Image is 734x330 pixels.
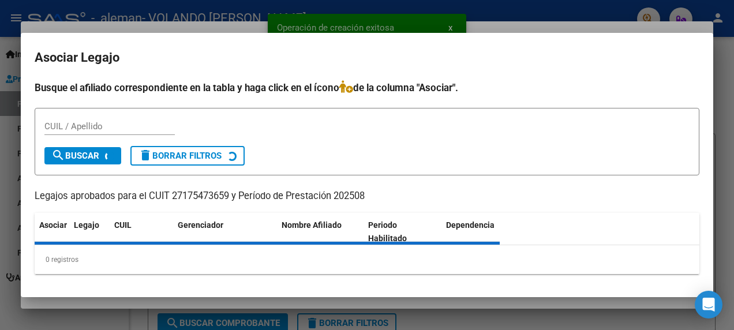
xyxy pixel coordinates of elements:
[35,47,699,69] h2: Asociar Legajo
[110,213,173,251] datatable-header-cell: CUIL
[178,220,223,230] span: Gerenciador
[74,220,99,230] span: Legajo
[138,151,222,161] span: Borrar Filtros
[51,151,99,161] span: Buscar
[69,213,110,251] datatable-header-cell: Legajo
[35,245,699,274] div: 0 registros
[364,213,441,251] datatable-header-cell: Periodo Habilitado
[282,220,342,230] span: Nombre Afiliado
[51,148,65,162] mat-icon: search
[138,148,152,162] mat-icon: delete
[39,220,67,230] span: Asociar
[446,220,495,230] span: Dependencia
[35,213,69,251] datatable-header-cell: Asociar
[114,220,132,230] span: CUIL
[130,146,245,166] button: Borrar Filtros
[35,189,699,204] p: Legajos aprobados para el CUIT 27175473659 y Período de Prestación 202508
[368,220,407,243] span: Periodo Habilitado
[441,213,528,251] datatable-header-cell: Dependencia
[695,291,722,318] div: Open Intercom Messenger
[35,80,699,95] h4: Busque el afiliado correspondiente en la tabla y haga click en el ícono de la columna "Asociar".
[44,147,121,164] button: Buscar
[277,213,364,251] datatable-header-cell: Nombre Afiliado
[173,213,277,251] datatable-header-cell: Gerenciador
